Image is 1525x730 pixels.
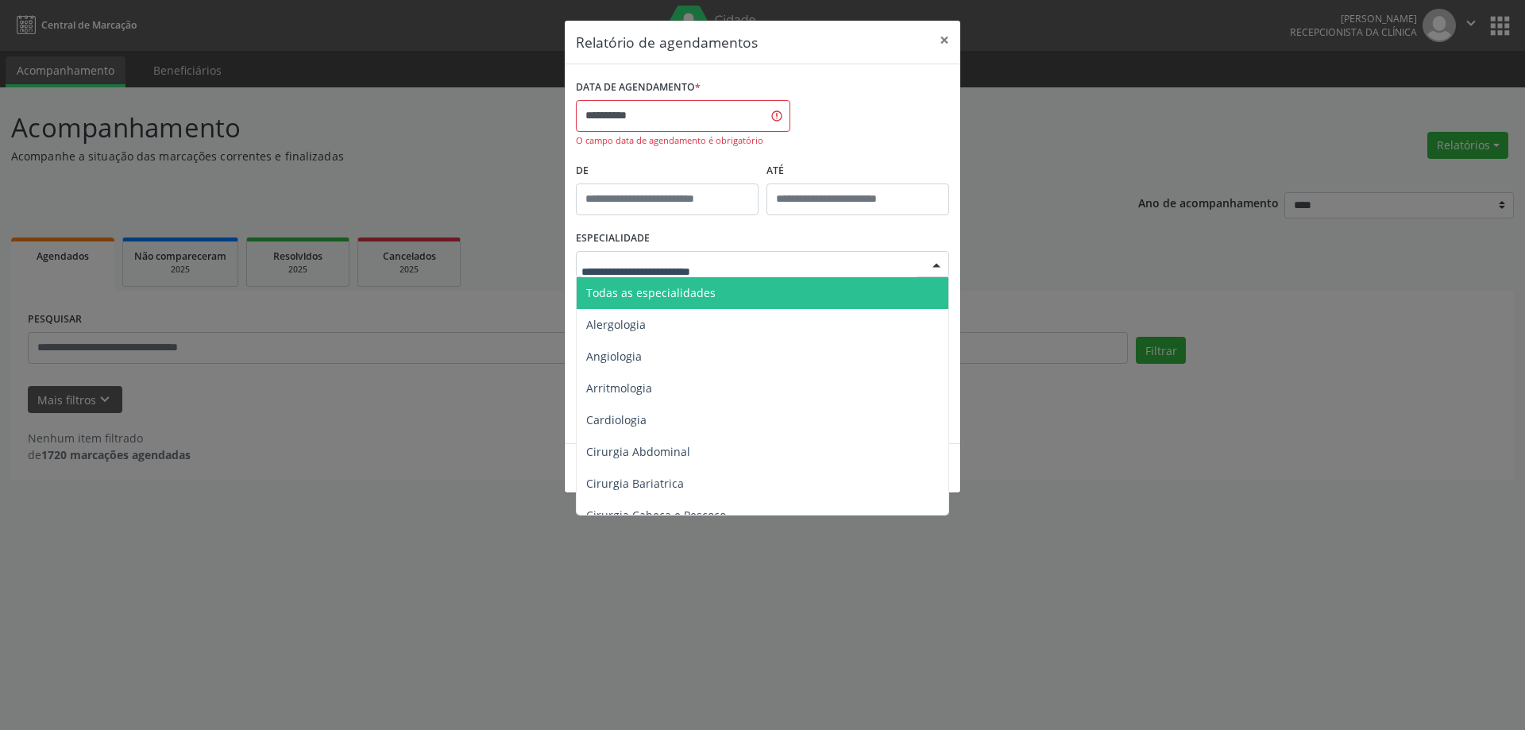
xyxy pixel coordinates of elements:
[576,134,790,148] div: O campo data de agendamento é obrigatório
[586,317,646,332] span: Alergologia
[929,21,960,60] button: Close
[576,32,758,52] h5: Relatório de agendamentos
[586,285,716,300] span: Todas as especialidades
[586,508,726,523] span: Cirurgia Cabeça e Pescoço
[586,412,647,427] span: Cardiologia
[576,159,759,183] label: De
[576,226,650,251] label: ESPECIALIDADE
[586,444,690,459] span: Cirurgia Abdominal
[766,159,949,183] label: ATÉ
[576,75,701,100] label: DATA DE AGENDAMENTO
[586,476,684,491] span: Cirurgia Bariatrica
[586,380,652,396] span: Arritmologia
[586,349,642,364] span: Angiologia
